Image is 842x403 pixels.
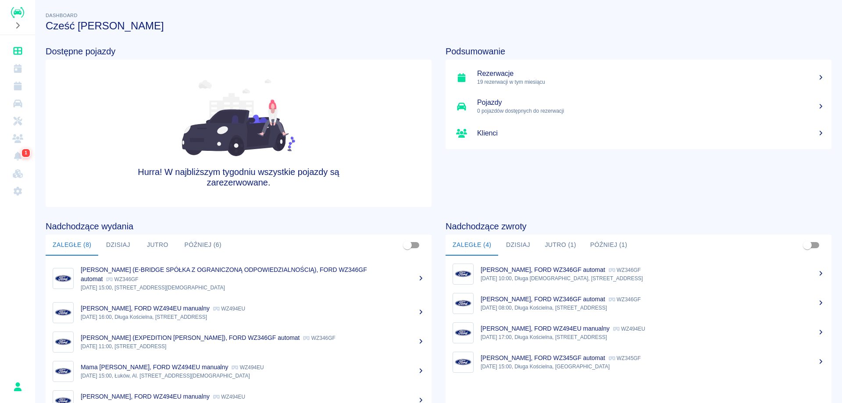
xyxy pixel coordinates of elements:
[81,342,425,350] p: [DATE] 11:00, [STREET_ADDRESS]
[4,182,32,200] a: Ustawienia
[481,266,605,273] p: [PERSON_NAME], FORD WZ346GF automat
[213,306,245,312] p: WZ494EU
[446,318,831,347] a: Image[PERSON_NAME], FORD WZ494EU manualny WZ494EU[DATE] 17:00, Długa Kościelna, [STREET_ADDRESS]
[455,266,471,282] img: Image
[455,325,471,341] img: Image
[481,304,824,312] p: [DATE] 08:00, Długa Kościelna, [STREET_ADDRESS]
[4,42,32,60] a: Dashboard
[81,372,425,380] p: [DATE] 15:00, Łuków, Al. [STREET_ADDRESS][DEMOGRAPHIC_DATA]
[481,296,605,303] p: [PERSON_NAME], FORD WZ346GF automat
[303,335,335,341] p: WZ346GF
[477,129,824,138] h5: Klienci
[46,327,432,357] a: Image[PERSON_NAME] (EXPEDITION [PERSON_NAME]), FORD WZ346GF automat WZ346GF[DATE] 11:00, [STREET_...
[11,20,24,31] button: Rozwiń nawigację
[477,107,824,115] p: 0 pojazdów dostępnych do rezerwacji
[81,334,300,341] p: [PERSON_NAME] (EXPEDITION [PERSON_NAME]), FORD WZ346GF automat
[477,98,824,107] h5: Pojazdy
[46,13,78,18] span: Dashboard
[182,79,295,156] img: Fleet
[213,394,245,400] p: WZ494EU
[46,20,831,32] h3: Cześć [PERSON_NAME]
[446,235,498,256] button: Zaległe (4)
[481,275,824,282] p: [DATE] 10:00, Długa [DEMOGRAPHIC_DATA], [STREET_ADDRESS]
[613,326,645,332] p: WZ494EU
[446,92,831,121] a: Pojazdy0 pojazdów dostępnych do rezerwacji
[81,364,228,371] p: Mama [PERSON_NAME], FORD WZ494EU manualny
[55,304,71,321] img: Image
[609,296,641,303] p: WZ346GF
[177,235,228,256] button: Później (6)
[123,167,354,188] h4: Hurra! W najbliższym tygodniu wszystkie pojazdy są zarezerwowane.
[481,354,605,361] p: [PERSON_NAME], FORD WZ345GF automat
[23,149,29,157] span: 1
[609,355,641,361] p: WZ345GF
[46,357,432,386] a: ImageMama [PERSON_NAME], FORD WZ494EU manualny WZ494EU[DATE] 15:00, Łuków, Al. [STREET_ADDRESS][D...
[477,69,824,78] h5: Rezerwacje
[4,77,32,95] a: Rezerwacje
[46,259,432,298] a: Image[PERSON_NAME] (E-BRIDGE SPÓŁKA Z OGRANICZONĄ ODPOWIEDZIALNOŚCIĄ), FORD WZ346GF automat WZ346...
[81,313,425,321] p: [DATE] 16:00, Długa Kościelna, [STREET_ADDRESS]
[81,284,425,292] p: [DATE] 15:00, [STREET_ADDRESS][DEMOGRAPHIC_DATA]
[46,298,432,327] a: Image[PERSON_NAME], FORD WZ494EU manualny WZ494EU[DATE] 16:00, Długa Kościelna, [STREET_ADDRESS]
[106,276,138,282] p: WZ346GF
[481,325,610,332] p: [PERSON_NAME], FORD WZ494EU manualny
[81,305,210,312] p: [PERSON_NAME], FORD WZ494EU manualny
[538,235,583,256] button: Jutro (1)
[98,235,138,256] button: Dzisiaj
[138,235,177,256] button: Jutro
[8,378,27,396] button: Sebastian Szczęśniak
[609,267,641,273] p: WZ346GF
[4,165,32,182] a: Widget WWW
[481,363,824,371] p: [DATE] 15:00, Długa Kościelna, [GEOGRAPHIC_DATA]
[4,112,32,130] a: Serwisy
[446,259,831,289] a: Image[PERSON_NAME], FORD WZ346GF automat WZ346GF[DATE] 10:00, Długa [DEMOGRAPHIC_DATA], [STREET_A...
[4,60,32,77] a: Kalendarz
[55,270,71,287] img: Image
[446,121,831,146] a: Klienci
[498,235,538,256] button: Dzisiaj
[446,347,831,377] a: Image[PERSON_NAME], FORD WZ345GF automat WZ345GF[DATE] 15:00, Długa Kościelna, [GEOGRAPHIC_DATA]
[81,266,367,282] p: [PERSON_NAME] (E-BRIDGE SPÓŁKA Z OGRANICZONĄ ODPOWIEDZIALNOŚCIĄ), FORD WZ346GF automat
[583,235,635,256] button: Później (1)
[46,221,432,232] h4: Nadchodzące wydania
[55,334,71,350] img: Image
[455,354,471,371] img: Image
[46,46,432,57] h4: Dostępne pojazdy
[55,363,71,380] img: Image
[232,364,264,371] p: WZ494EU
[4,147,32,165] a: Powiadomienia
[446,46,831,57] h4: Podsumowanie
[799,237,816,253] span: Pokaż przypisane tylko do mnie
[46,235,98,256] button: Zaległe (8)
[399,237,416,253] span: Pokaż przypisane tylko do mnie
[81,393,210,400] p: [PERSON_NAME], FORD WZ494EU manualny
[481,333,824,341] p: [DATE] 17:00, Długa Kościelna, [STREET_ADDRESS]
[4,95,32,112] a: Flota
[446,289,831,318] a: Image[PERSON_NAME], FORD WZ346GF automat WZ346GF[DATE] 08:00, Długa Kościelna, [STREET_ADDRESS]
[11,7,24,18] img: Renthelp
[455,295,471,312] img: Image
[4,130,32,147] a: Klienci
[477,78,824,86] p: 19 rezerwacji w tym miesiącu
[446,221,831,232] h4: Nadchodzące zwroty
[446,63,831,92] a: Rezerwacje19 rezerwacji w tym miesiącu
